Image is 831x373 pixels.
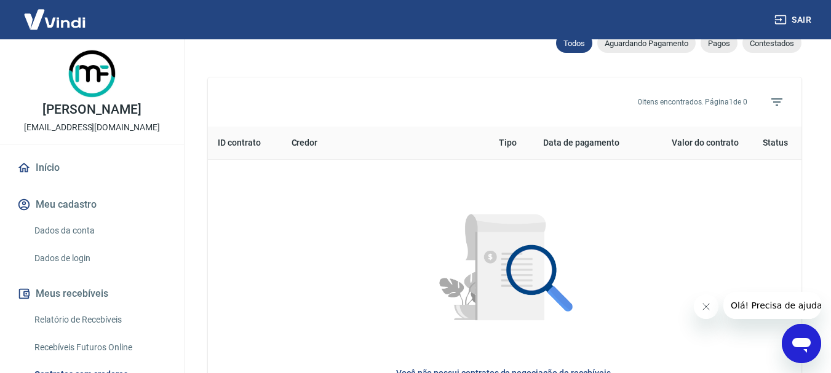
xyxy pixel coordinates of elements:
[413,179,596,362] img: Nenhum item encontrado
[7,9,103,18] span: Olá! Precisa de ajuda?
[762,87,792,117] span: Filtros
[489,127,533,160] th: Tipo
[694,294,718,319] iframe: Fechar mensagem
[742,33,801,53] div: Contestados
[30,218,169,243] a: Dados da conta
[15,280,169,307] button: Meus recebíveis
[30,307,169,332] a: Relatório de Recebíveis
[597,33,696,53] div: Aguardando Pagamento
[749,127,801,160] th: Status
[646,127,749,160] th: Valor do contrato
[15,154,169,181] a: Início
[638,96,747,108] p: 0 itens encontrados. Página 1 de 0
[208,127,282,160] th: ID contrato
[723,292,821,319] iframe: Mensagem da empresa
[533,127,646,160] th: Data de pagamento
[30,246,169,271] a: Dados de login
[556,33,592,53] div: Todos
[24,121,160,134] p: [EMAIL_ADDRESS][DOMAIN_NAME]
[782,324,821,363] iframe: Botão para abrir a janela de mensagens
[701,33,738,53] div: Pagos
[68,49,117,98] img: e4ca962d-f128-41dc-ba93-5d22527415d1.jpeg
[15,1,95,38] img: Vindi
[772,9,816,31] button: Sair
[15,191,169,218] button: Meu cadastro
[42,103,141,116] p: [PERSON_NAME]
[30,335,169,360] a: Recebíveis Futuros Online
[556,39,592,48] span: Todos
[701,39,738,48] span: Pagos
[597,39,696,48] span: Aguardando Pagamento
[282,127,490,160] th: Credor
[742,39,801,48] span: Contestados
